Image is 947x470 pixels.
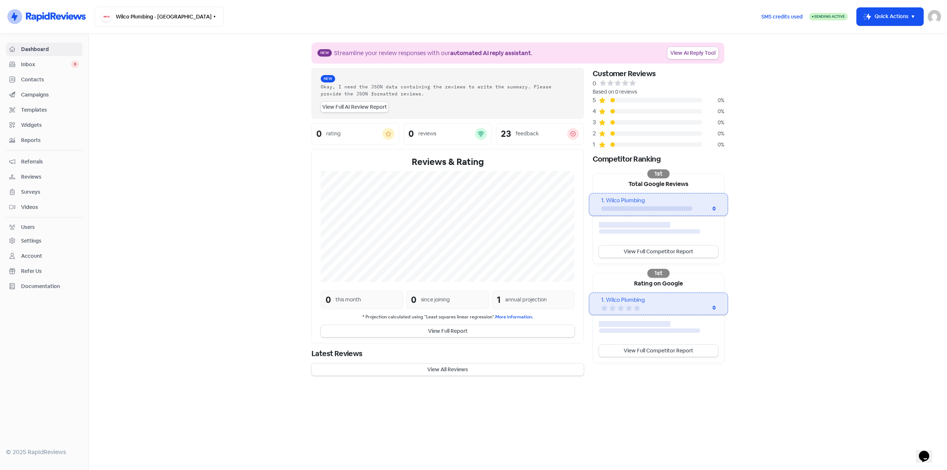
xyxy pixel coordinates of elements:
[593,129,599,138] div: 2
[6,58,82,71] a: Inbox 0
[702,108,724,115] div: 0%
[21,237,41,245] div: Settings
[6,185,82,199] a: Surveys
[6,264,82,278] a: Refer Us
[6,170,82,184] a: Reviews
[311,348,584,359] div: Latest Reviews
[311,123,399,145] a: 0rating
[593,153,724,165] div: Competitor Ranking
[321,325,574,337] button: View Full Report
[601,296,715,304] div: 1. Wilco Plumbing
[6,103,82,117] a: Templates
[6,448,82,457] div: © 2025 RapidReviews
[21,61,71,68] span: Inbox
[21,188,79,196] span: Surveys
[418,130,436,138] div: reviews
[692,205,716,213] div: 0
[593,68,724,79] div: Customer Reviews
[6,249,82,263] a: Account
[311,364,584,376] button: View All Reviews
[593,118,599,127] div: 3
[505,296,547,304] div: annual projection
[497,293,501,307] div: 1
[761,13,803,21] span: SMS credits used
[21,252,42,260] div: Account
[404,123,491,145] a: 0reviews
[702,119,724,126] div: 0%
[6,220,82,234] a: Users
[6,43,82,56] a: Dashboard
[599,345,718,357] a: View Full Competitor Report
[317,49,332,57] span: New
[599,246,718,258] a: View Full Competitor Report
[702,141,724,149] div: 0%
[593,79,596,88] div: 0
[95,7,224,27] button: Wilco Plumbing - [GEOGRAPHIC_DATA]
[21,106,79,114] span: Templates
[21,223,35,231] div: Users
[647,169,670,178] div: 1st
[408,129,414,138] div: 0
[495,314,533,320] a: More information.
[814,14,845,19] span: Sending Active
[501,129,511,138] div: 23
[6,155,82,169] a: Referrals
[593,174,724,193] div: Total Google Reviews
[593,107,599,116] div: 4
[593,88,724,96] div: Based on 0 reviews
[321,83,574,97] div: Okay, I need the JSON data containing the reviews to write the summary. Please provide the JSON f...
[593,273,724,293] div: Rating on Google
[809,12,848,21] a: Sending Active
[411,293,417,307] div: 0
[21,91,79,99] span: Campaigns
[593,96,599,105] div: 5
[667,47,718,59] a: View AI Reply Tool
[316,129,322,138] div: 0
[450,49,531,57] b: automated AI reply assistant
[916,440,940,463] iframe: chat widget
[21,136,79,144] span: Reports
[334,49,532,58] div: Streamline your review responses with our .
[702,130,724,138] div: 0%
[496,123,584,145] a: 23feedback
[321,75,335,82] span: New
[71,61,79,68] span: 0
[686,304,716,312] div: 0
[516,130,539,138] div: feedback
[21,121,79,129] span: Widgets
[755,12,809,20] a: SMS credits used
[321,102,388,112] a: View Full AI Review Report
[702,97,724,104] div: 0%
[326,130,341,138] div: rating
[21,283,79,290] span: Documentation
[21,76,79,84] span: Contacts
[21,45,79,53] span: Dashboard
[6,88,82,102] a: Campaigns
[601,196,715,205] div: 1. Wilco Plumbing
[421,296,450,304] div: since joining
[21,203,79,211] span: Videos
[593,140,599,149] div: 1
[6,234,82,248] a: Settings
[21,267,79,275] span: Refer Us
[647,269,670,278] div: 1st
[6,118,82,132] a: Widgets
[326,293,331,307] div: 0
[6,73,82,87] a: Contacts
[6,280,82,293] a: Documentation
[21,173,79,181] span: Reviews
[857,8,923,26] button: Quick Actions
[928,10,941,23] img: User
[321,314,574,321] small: * Projection calculated using "Least squares linear regression".
[336,296,361,304] div: this month
[321,155,574,169] div: Reviews & Rating
[6,133,82,147] a: Reports
[6,200,82,214] a: Videos
[21,158,79,166] span: Referrals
